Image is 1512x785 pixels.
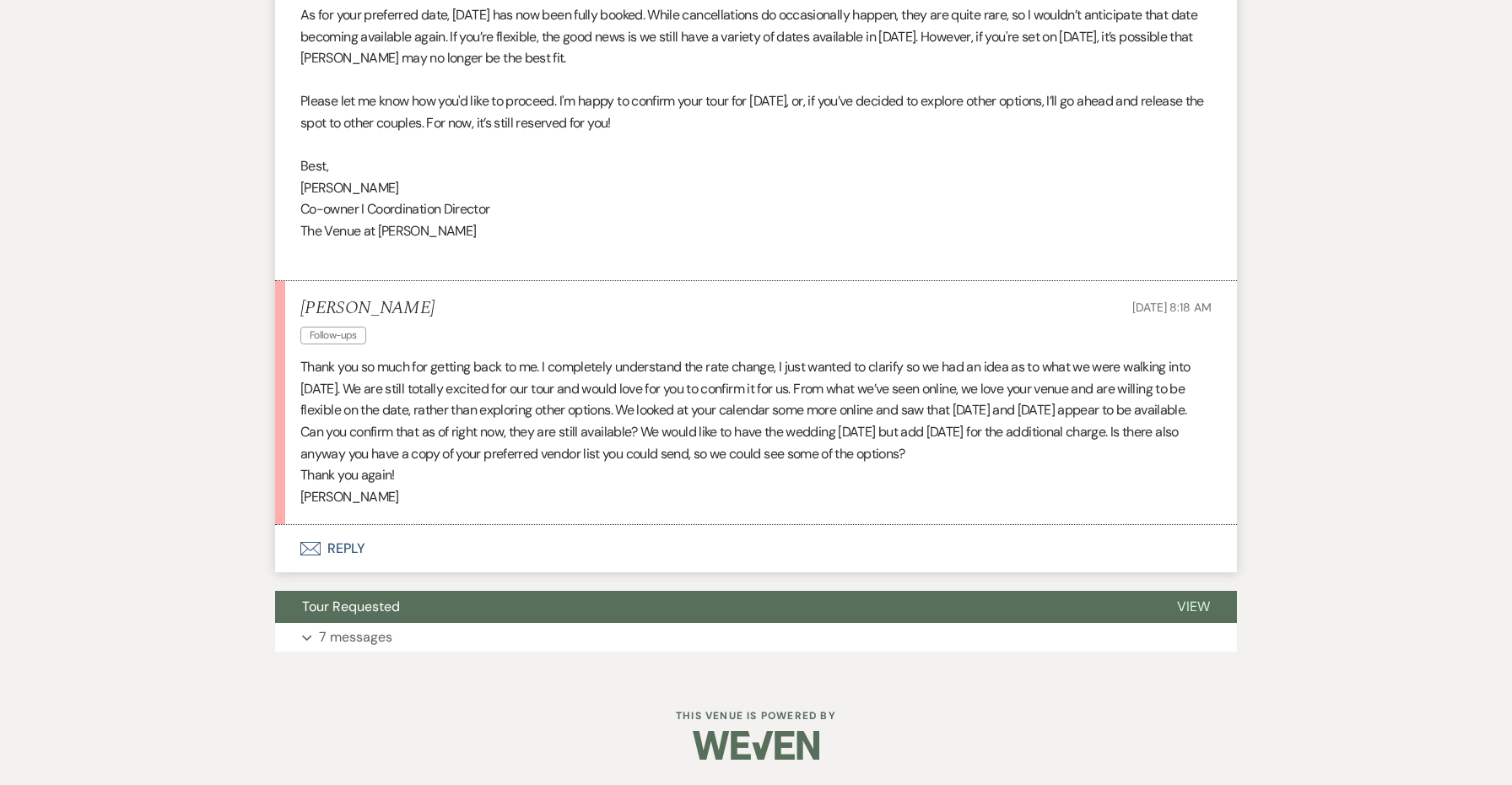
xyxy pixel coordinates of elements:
[1150,591,1237,623] button: View
[1132,300,1212,315] span: [DATE] 8:18 AM
[300,327,366,344] span: Follow-ups
[300,157,329,175] span: Best,
[319,626,392,648] p: 7 messages
[300,6,1197,67] span: As for your preferred date, [DATE] has now been fully booked. While cancellations do occasionally...
[300,298,435,319] h5: [PERSON_NAME]
[693,716,819,775] img: Weven Logo
[300,200,490,218] span: Co-owner I Coordination Director
[300,179,399,197] span: [PERSON_NAME]
[300,356,1212,464] p: Thank you so much for getting back to me. I completely understand the rate change, I just wanted ...
[300,464,1212,486] p: Thank you again!
[300,486,1212,508] p: [PERSON_NAME]
[300,92,1204,132] span: Please let me know how you'd like to proceed. I'm happy to confirm your tour for [DATE], or, if y...
[1177,598,1210,615] span: View
[275,591,1150,623] button: Tour Requested
[275,623,1237,652] button: 7 messages
[300,222,476,240] span: The Venue at [PERSON_NAME]
[275,525,1237,572] button: Reply
[302,598,400,615] span: Tour Requested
